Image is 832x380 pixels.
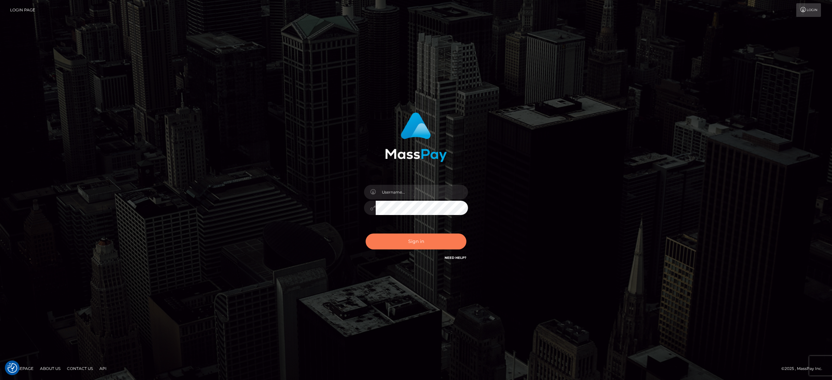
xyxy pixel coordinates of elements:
a: Contact Us [64,363,96,374]
a: API [97,363,109,374]
a: Login Page [10,3,35,17]
a: Homepage [7,363,36,374]
button: Consent Preferences [7,363,17,373]
button: Sign in [366,234,466,249]
input: Username... [376,185,468,199]
a: Need Help? [445,256,466,260]
a: Login [796,3,821,17]
a: About Us [37,363,63,374]
img: Revisit consent button [7,363,17,373]
img: MassPay Login [385,112,447,162]
div: © 2025 , MassPay Inc. [781,365,827,372]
